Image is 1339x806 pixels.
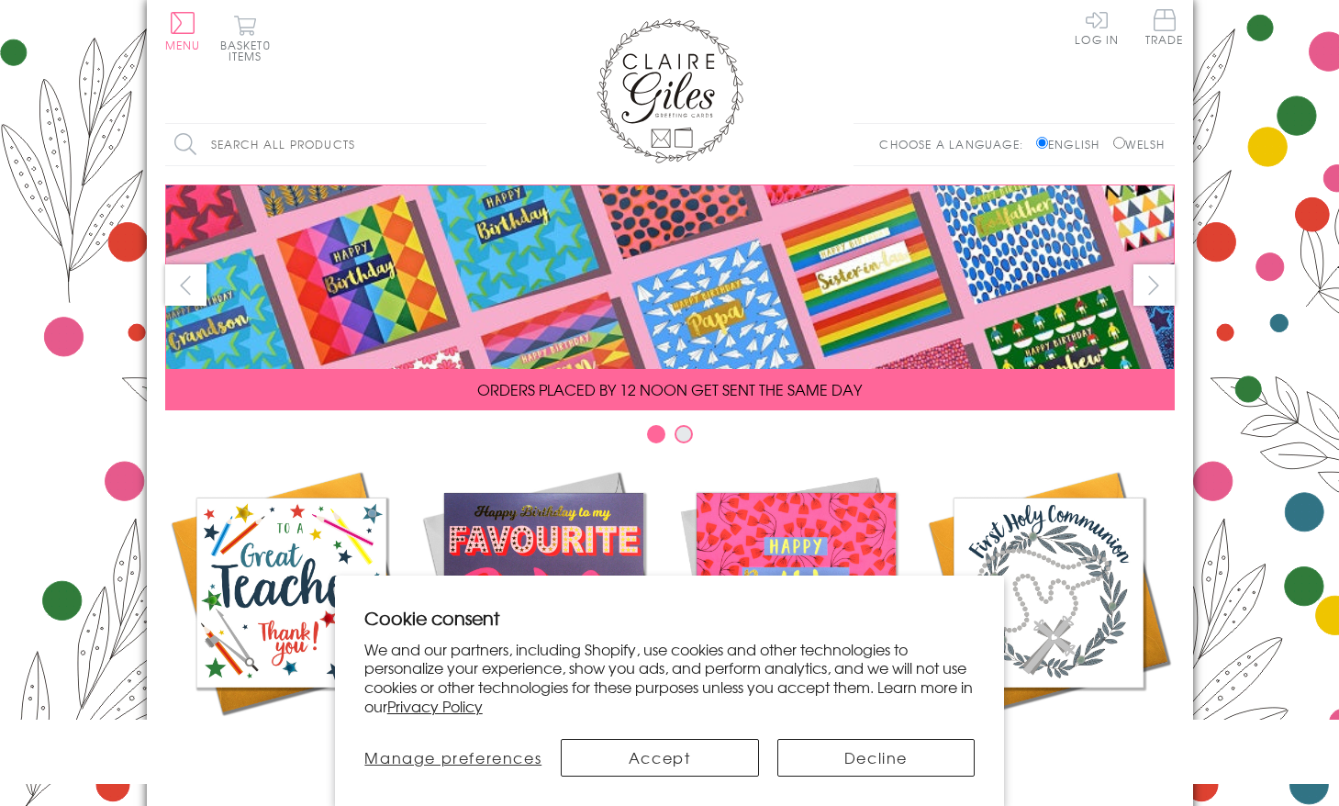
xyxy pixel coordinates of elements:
[777,739,976,777] button: Decline
[1133,264,1175,306] button: next
[670,466,922,755] a: Birthdays
[879,136,1032,152] p: Choose a language:
[165,124,486,165] input: Search all products
[418,466,670,755] a: New Releases
[597,18,743,163] img: Claire Giles Greetings Cards
[1036,136,1109,152] label: English
[220,15,271,62] button: Basket0 items
[1075,9,1119,45] a: Log In
[165,466,418,755] a: Academic
[165,12,201,50] button: Menu
[165,264,206,306] button: prev
[165,37,201,53] span: Menu
[468,124,486,165] input: Search
[229,37,271,64] span: 0 items
[1145,9,1184,49] a: Trade
[561,739,759,777] button: Accept
[477,378,862,400] span: ORDERS PLACED BY 12 NOON GET SENT THE SAME DAY
[387,695,483,717] a: Privacy Policy
[1113,137,1125,149] input: Welsh
[364,739,542,777] button: Manage preferences
[364,746,541,768] span: Manage preferences
[364,605,976,631] h2: Cookie consent
[364,640,976,716] p: We and our partners, including Shopify, use cookies and other technologies to personalize your ex...
[647,425,665,443] button: Carousel Page 1 (Current Slide)
[675,425,693,443] button: Carousel Page 2
[1036,137,1048,149] input: English
[165,424,1175,453] div: Carousel Pagination
[1145,9,1184,45] span: Trade
[1113,136,1166,152] label: Welsh
[922,466,1175,777] a: Communion and Confirmation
